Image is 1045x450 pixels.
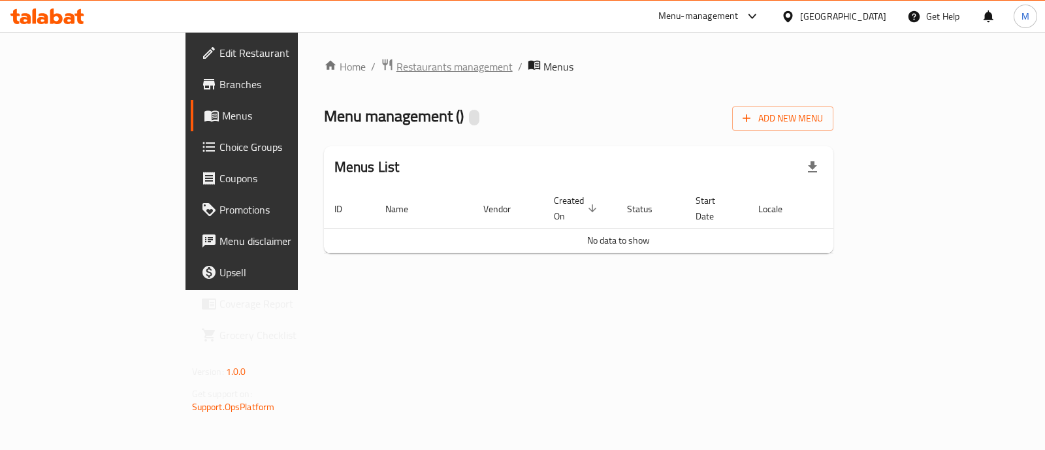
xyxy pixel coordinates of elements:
a: Promotions [191,194,360,225]
a: Support.OpsPlatform [192,398,275,415]
a: Restaurants management [381,58,513,75]
a: Upsell [191,257,360,288]
span: Branches [219,76,349,92]
span: Status [627,201,669,217]
span: Start Date [696,193,732,224]
a: Menus [191,100,360,131]
span: Edit Restaurant [219,45,349,61]
span: ID [334,201,359,217]
span: Coverage Report [219,296,349,312]
span: Vendor [483,201,528,217]
span: Grocery Checklist [219,327,349,343]
span: No data to show [587,232,650,249]
span: Version: [192,363,224,380]
span: Menus [543,59,573,74]
span: Get support on: [192,385,252,402]
a: Coupons [191,163,360,194]
span: Menu disclaimer [219,233,349,249]
li: / [518,59,522,74]
span: Menu management ( ) [324,101,464,131]
h2: Menus List [334,157,400,177]
a: Branches [191,69,360,100]
span: Choice Groups [219,139,349,155]
button: Add New Menu [732,106,833,131]
span: Promotions [219,202,349,217]
span: Menus [222,108,349,123]
span: Locale [758,201,799,217]
span: Add New Menu [743,110,823,127]
span: M [1021,9,1029,24]
span: Coupons [219,170,349,186]
span: 1.0.0 [226,363,246,380]
span: Created On [554,193,601,224]
a: Edit Restaurant [191,37,360,69]
a: Grocery Checklist [191,319,360,351]
li: / [371,59,376,74]
div: Export file [797,152,828,183]
table: enhanced table [324,189,913,253]
div: [GEOGRAPHIC_DATA] [800,9,886,24]
span: Upsell [219,265,349,280]
div: Menu-management [658,8,739,24]
a: Coverage Report [191,288,360,319]
span: Restaurants management [396,59,513,74]
a: Choice Groups [191,131,360,163]
th: Actions [815,189,913,229]
a: Menu disclaimer [191,225,360,257]
span: Name [385,201,425,217]
nav: breadcrumb [324,58,834,75]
